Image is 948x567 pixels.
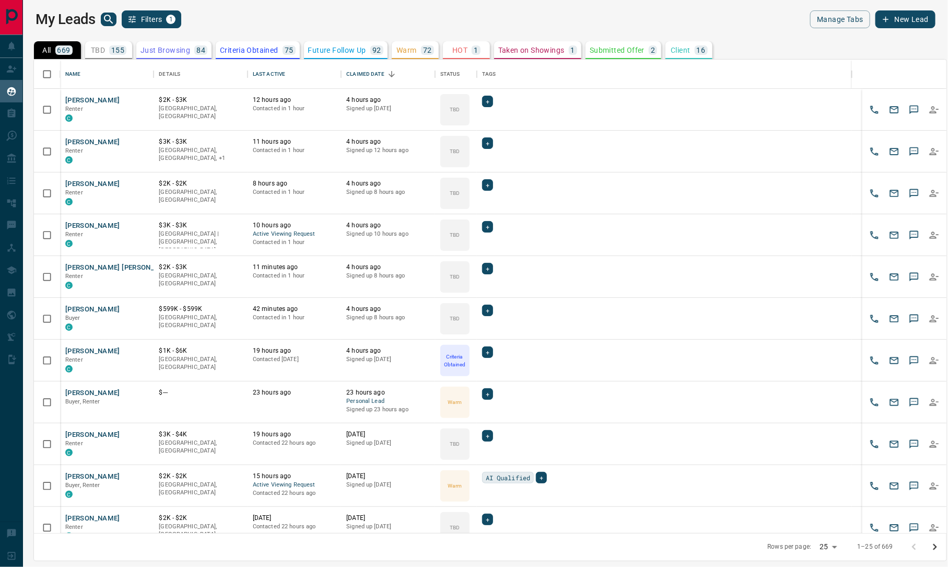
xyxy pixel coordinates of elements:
button: SMS [906,520,922,536]
span: + [486,305,489,316]
svg: Reallocate [929,105,939,115]
p: Signed up [DATE] [346,481,429,489]
div: condos.ca [65,156,73,164]
button: Reallocate [926,436,942,452]
svg: Call [869,105,880,115]
button: search button [101,13,116,26]
button: Email [886,520,902,536]
button: Email [886,227,902,243]
svg: Email [889,230,899,240]
p: 1 [474,47,478,54]
svg: Reallocate [929,272,939,282]
p: 11 hours ago [253,137,336,146]
p: 4 hours ago [346,179,429,188]
p: [DATE] [346,472,429,481]
p: 155 [111,47,124,54]
svg: Sms [909,314,919,324]
button: Email [886,144,902,159]
svg: Call [869,272,880,282]
svg: Email [889,314,899,324]
div: condos.ca [65,198,73,205]
p: TBD [450,147,460,155]
p: Signed up [DATE] [346,355,429,364]
span: Buyer, Renter [65,398,100,405]
button: SMS [906,395,922,410]
svg: Call [869,230,880,240]
p: $3K - $3K [159,221,242,230]
button: Email [886,269,902,285]
button: Email [886,311,902,327]
span: Personal Lead [346,397,429,406]
p: Signed up 8 hours ago [346,188,429,196]
p: 75 [285,47,294,54]
p: 11 minutes ago [253,263,336,272]
p: Taken on Showings [498,47,565,54]
p: Criteria Obtained [441,353,469,368]
p: 10 hours ago [253,221,336,230]
p: [DATE] [346,430,429,439]
p: $3K - $3K [159,137,242,146]
svg: Email [889,481,899,491]
svg: Sms [909,439,919,449]
svg: Reallocate [929,523,939,533]
svg: Email [889,523,899,533]
button: [PERSON_NAME] [65,346,120,356]
div: Status [435,60,477,89]
p: Contacted 22 hours ago [253,439,336,447]
svg: Reallocate [929,355,939,366]
p: Contacted 22 hours ago [253,523,336,531]
button: [PERSON_NAME] [65,221,120,231]
div: condos.ca [65,240,73,247]
svg: Sms [909,481,919,491]
p: Warm [448,398,462,406]
div: Name [65,60,81,89]
button: Reallocate [926,353,942,368]
p: [GEOGRAPHIC_DATA], [GEOGRAPHIC_DATA] [159,188,242,204]
svg: Sms [909,397,919,408]
div: condos.ca [65,365,73,373]
span: + [486,138,489,148]
button: Sort [384,67,399,82]
button: Call [867,269,882,285]
p: Toronto [159,146,242,163]
span: + [486,389,489,399]
p: $2K - $2K [159,514,242,523]
div: Last Active [253,60,285,89]
svg: Email [889,439,899,449]
p: [DATE] [346,514,429,523]
button: [PERSON_NAME] [65,137,120,147]
p: TBD [450,273,460,281]
button: Reallocate [926,311,942,327]
p: $2K - $2K [159,472,242,481]
p: 72 [423,47,432,54]
p: [GEOGRAPHIC_DATA], [GEOGRAPHIC_DATA] [159,481,242,497]
p: TBD [450,315,460,322]
button: Manage Tabs [810,10,870,28]
p: 19 hours ago [253,346,336,355]
p: Signed up 8 hours ago [346,272,429,280]
p: 4 hours ago [346,346,429,355]
div: Details [154,60,247,89]
p: Warm [448,482,462,490]
p: Future Follow Up [308,47,366,54]
svg: Reallocate [929,188,939,199]
p: $3K - $4K [159,430,242,439]
p: $2K - $2K [159,179,242,188]
p: Signed up [DATE] [346,523,429,531]
p: Contacted in 1 hour [253,146,336,155]
button: Reallocate [926,227,942,243]
p: TBD [91,47,105,54]
p: All [42,47,51,54]
button: Go to next page [924,537,945,558]
span: Renter [65,440,83,447]
p: Contacted [DATE] [253,355,336,364]
div: + [482,346,493,358]
span: Active Viewing Request [253,481,336,490]
p: $--- [159,388,242,397]
svg: Email [889,146,899,157]
svg: Sms [909,105,919,115]
div: + [482,96,493,107]
p: TBD [450,524,460,531]
button: Email [886,353,902,368]
svg: Sms [909,230,919,240]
